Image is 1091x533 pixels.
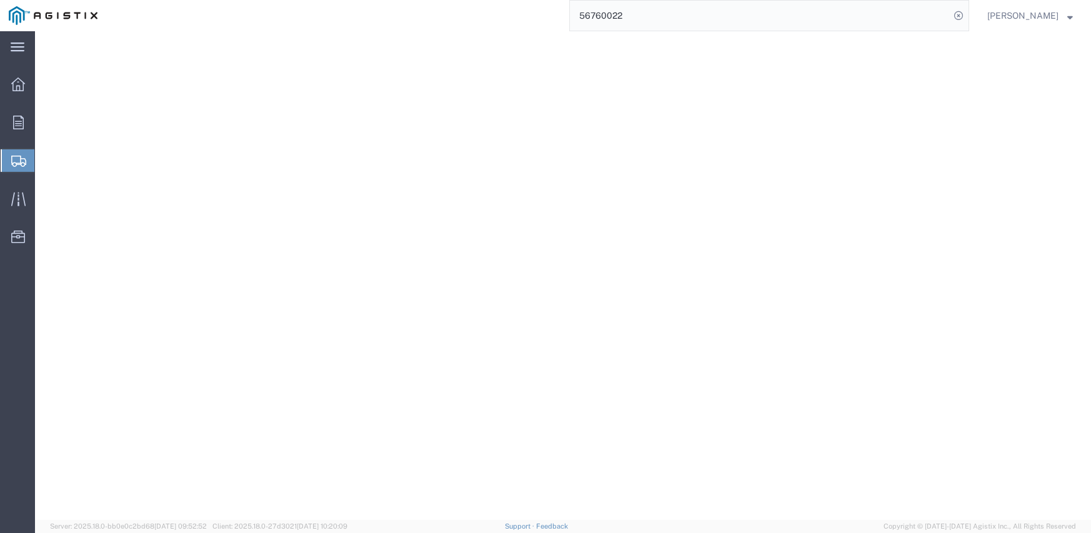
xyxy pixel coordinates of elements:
[212,522,347,530] span: Client: 2025.18.0-27d3021
[154,522,207,530] span: [DATE] 09:52:52
[35,31,1091,520] iframe: FS Legacy Container
[50,522,207,530] span: Server: 2025.18.0-bb0e0c2bd68
[536,522,568,530] a: Feedback
[505,522,536,530] a: Support
[987,8,1074,23] button: [PERSON_NAME]
[9,6,97,25] img: logo
[570,1,950,31] input: Search for shipment number, reference number
[297,522,347,530] span: [DATE] 10:20:09
[884,521,1076,532] span: Copyright © [DATE]-[DATE] Agistix Inc., All Rights Reserved
[987,9,1059,22] span: Chantelle Bower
